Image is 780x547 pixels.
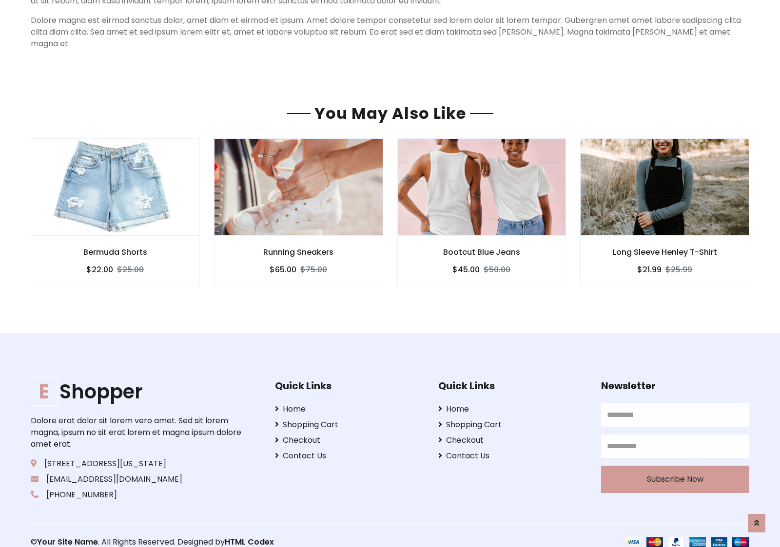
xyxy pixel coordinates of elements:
a: Bootcut Blue Jeans $45.00$50.00 [397,138,566,286]
h1: Shopper [31,380,244,403]
h5: Newsletter [601,380,749,392]
a: Contact Us [275,450,423,462]
a: Long Sleeve Henley T-Shirt $21.99$25.99 [580,138,749,286]
h6: Bermuda Shorts [31,247,199,257]
h6: $21.99 [637,265,662,274]
a: Shopping Cart [438,419,586,431]
a: Running Sneakers $65.00$75.00 [214,138,383,286]
button: Subscribe Now [601,466,749,493]
del: $25.99 [665,264,692,275]
p: [PHONE_NUMBER] [31,489,244,501]
a: Contact Us [438,450,586,462]
a: Home [275,403,423,415]
a: EShopper [31,380,244,403]
a: Shopping Cart [275,419,423,431]
span: E [31,377,58,406]
h6: Bootcut Blue Jeans [398,247,566,257]
h6: Running Sneakers [214,247,383,257]
p: [STREET_ADDRESS][US_STATE] [31,458,244,470]
h6: $22.00 [86,265,113,274]
span: You May Also Like [311,102,470,124]
p: [EMAIL_ADDRESS][DOMAIN_NAME] [31,473,244,485]
del: $25.00 [117,264,144,275]
h6: $65.00 [270,265,296,274]
a: Bermuda Shorts $22.00$25.00 [31,138,200,286]
h5: Quick Links [438,380,586,392]
a: Checkout [438,434,586,446]
h6: $45.00 [452,265,480,274]
del: $50.00 [484,264,510,275]
h5: Quick Links [275,380,423,392]
a: Home [438,403,586,415]
a: Checkout [275,434,423,446]
p: Dolore erat dolor sit lorem vero amet. Sed sit lorem magna, ipsum no sit erat lorem et magna ipsu... [31,415,244,450]
del: $75.00 [300,264,327,275]
h6: Long Sleeve Henley T-Shirt [581,247,749,257]
p: Dolore magna est eirmod sanctus dolor, amet diam et eirmod et ipsum. Amet dolore tempor consetetu... [31,15,749,50]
